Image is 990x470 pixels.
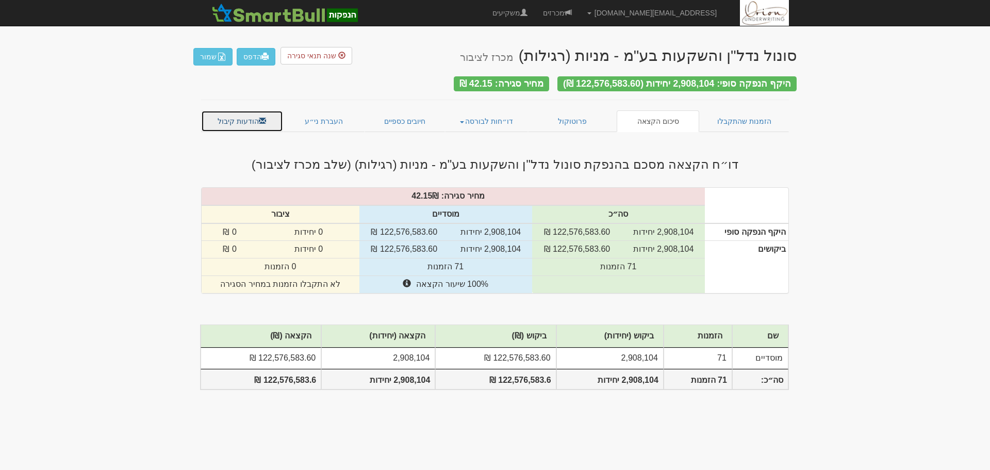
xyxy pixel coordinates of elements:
a: סיכום הקצאה [617,110,700,132]
th: 122,576,583.6 ₪ [435,369,556,390]
th: 71 הזמנות [664,369,732,390]
th: 122,576,583.6 ₪ [201,369,321,390]
td: 2,908,104 יחידות [622,223,705,241]
a: חיובים כספיים [365,110,445,132]
td: 122,576,583.60 ₪ [435,348,556,369]
td: 122,576,583.60 ₪ [532,241,622,258]
td: 2,908,104 [321,348,435,369]
td: 122,576,583.60 ₪ [359,241,450,258]
td: 71 הזמנות [359,258,532,276]
th: ביקוש (₪) [435,325,556,348]
th: הזמנות [664,325,732,348]
th: שם [732,325,788,348]
th: ביקוש (יחידות) [556,325,664,348]
th: הקצאה (יחידות) [321,325,435,348]
small: מכרז לציבור [460,52,513,63]
a: הדפס [237,48,275,66]
th: ביקושים [705,241,788,293]
td: 122,576,583.60 ₪ [359,223,450,241]
th: היקף הנפקה סופי [705,223,788,241]
img: SmartBull Logo [209,3,360,23]
td: מוסדיים [732,348,788,369]
a: פרוטוקול [528,110,617,132]
th: הקצאה (₪) [201,325,321,348]
span: 42.15 [411,191,432,200]
td: 122,576,583.60 ₪ [201,348,321,369]
div: היקף הנפקה סופי: 2,908,104 יחידות (122,576,583.60 ₪) [557,76,797,91]
td: 0 יחידות [258,241,359,258]
td: 0 ₪ [202,241,258,258]
td: 122,576,583.60 ₪ [532,223,622,241]
img: excel-file-white.png [218,53,226,61]
td: 100% שיעור הקצאה [359,276,532,293]
strong: מחיר סגירה: [441,191,485,200]
th: סה״כ: [732,369,788,390]
td: 2,908,104 יחידות [449,223,532,241]
h3: דו״ח הקצאה מסכם בהנפקת סונול נדל"ן והשקעות בע"מ - מניות (רגילות) (שלב מכרז לציבור) [193,158,797,171]
div: מחיר סגירה: 42.15 ₪ [454,76,549,91]
button: שמור [193,48,233,66]
th: 2,908,104 יחידות [321,369,435,390]
td: 0 ₪ [202,223,258,241]
td: 0 יחידות [258,223,359,241]
td: לא התקבלו הזמנות במחיר הסגירה [202,276,359,293]
a: הודעות קיבול [201,110,283,132]
div: ₪ [196,190,710,202]
th: מוסדיים [359,205,532,223]
div: סונול נדל"ן והשקעות בע"מ - מניות (רגילות) [460,47,797,64]
th: סה״כ [532,205,705,223]
td: 71 [664,348,732,369]
a: העברת ני״ע [283,110,365,132]
td: 2,908,104 יחידות [449,241,532,258]
a: הזמנות שהתקבלו [699,110,789,132]
td: 71 הזמנות [532,258,705,276]
th: ציבור [202,205,359,223]
td: 0 הזמנות [202,258,359,276]
button: שנה תנאי סגירה [280,47,352,64]
a: דו״חות לבורסה [445,110,529,132]
span: שנה תנאי סגירה [287,52,336,60]
td: 2,908,104 יחידות [622,241,705,258]
td: 2,908,104 [556,348,664,369]
th: 2,908,104 יחידות [556,369,664,390]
